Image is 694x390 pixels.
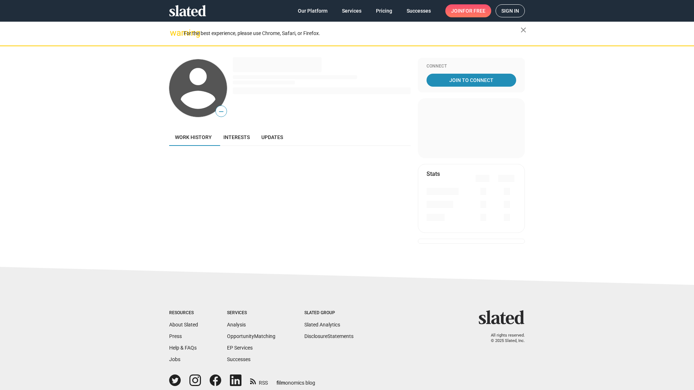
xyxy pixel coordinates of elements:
a: Updates [256,129,289,146]
span: for free [463,4,485,17]
span: Join To Connect [428,74,515,87]
a: Sign in [496,4,525,17]
a: Join To Connect [427,74,516,87]
a: EP Services [227,345,253,351]
div: For the best experience, please use Chrome, Safari, or Firefox. [184,29,520,38]
a: Work history [169,129,218,146]
span: Sign in [501,5,519,17]
a: Services [336,4,367,17]
a: Successes [227,356,250,362]
a: About Slated [169,322,198,328]
a: Analysis [227,322,246,328]
span: Successes [407,4,431,17]
span: Updates [261,134,283,140]
mat-icon: warning [170,29,179,37]
span: Work history [175,134,212,140]
a: filmonomics blog [277,374,315,386]
div: Resources [169,310,198,316]
a: Successes [401,4,437,17]
a: Interests [218,129,256,146]
a: OpportunityMatching [227,333,275,339]
p: All rights reserved. © 2025 Slated, Inc. [483,333,525,343]
span: Our Platform [298,4,327,17]
a: RSS [250,375,268,386]
span: Services [342,4,361,17]
a: Our Platform [292,4,333,17]
span: Interests [223,134,250,140]
a: Joinfor free [445,4,491,17]
span: Pricing [376,4,392,17]
a: Jobs [169,356,180,362]
a: Pricing [370,4,398,17]
mat-icon: close [519,26,528,34]
a: Help & FAQs [169,345,197,351]
span: film [277,380,285,386]
a: Press [169,333,182,339]
mat-card-title: Stats [427,170,440,178]
div: Connect [427,64,516,69]
div: Services [227,310,275,316]
a: Slated Analytics [304,322,340,328]
span: — [216,107,227,116]
div: Slated Group [304,310,354,316]
a: DisclosureStatements [304,333,354,339]
span: Join [451,4,485,17]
